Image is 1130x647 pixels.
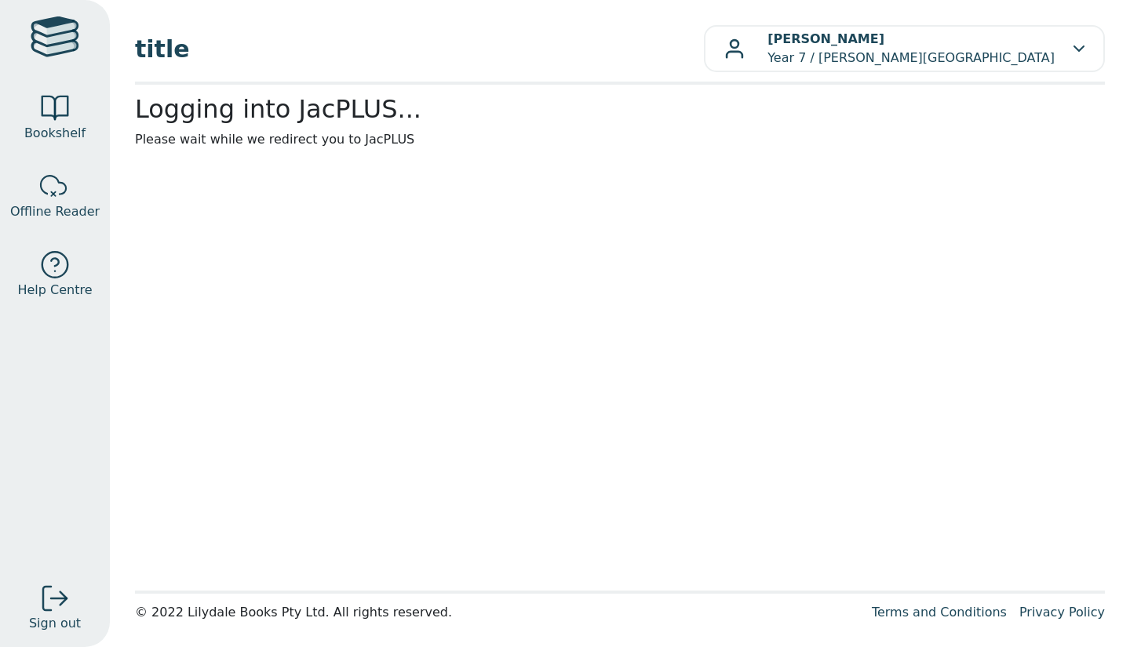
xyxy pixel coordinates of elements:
span: Offline Reader [10,202,100,221]
a: Privacy Policy [1019,605,1105,620]
b: [PERSON_NAME] [767,31,884,46]
span: Bookshelf [24,124,86,143]
button: [PERSON_NAME]Year 7 / [PERSON_NAME][GEOGRAPHIC_DATA] [704,25,1105,72]
span: Sign out [29,614,81,633]
p: Year 7 / [PERSON_NAME][GEOGRAPHIC_DATA] [767,30,1055,67]
p: Please wait while we redirect you to JacPLUS [135,130,1105,149]
span: Help Centre [17,281,92,300]
a: Terms and Conditions [872,605,1007,620]
span: title [135,31,704,67]
div: © 2022 Lilydale Books Pty Ltd. All rights reserved. [135,603,859,622]
h2: Logging into JacPLUS... [135,94,1105,124]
